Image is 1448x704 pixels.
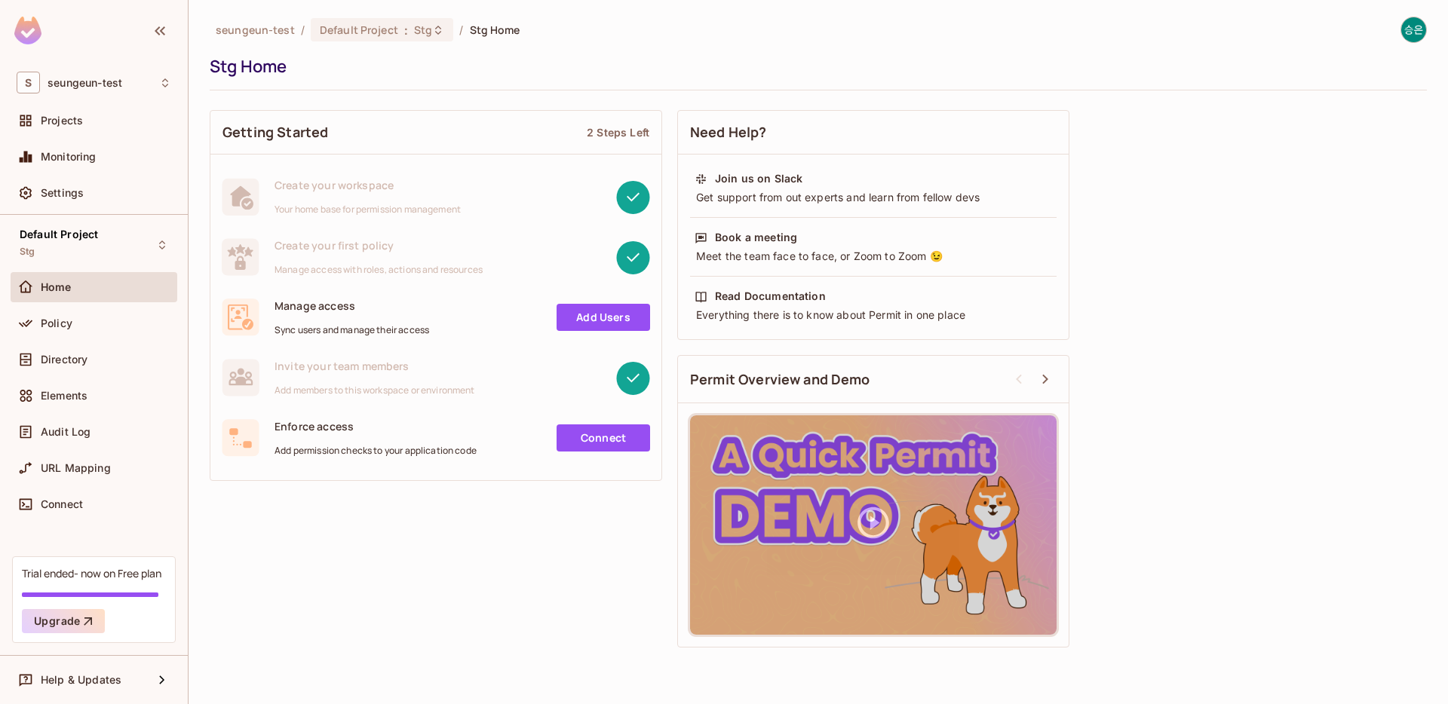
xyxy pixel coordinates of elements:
span: Need Help? [690,123,767,142]
div: Book a meeting [715,230,797,245]
span: URL Mapping [41,462,111,474]
span: Add members to this workspace or environment [275,384,475,396]
div: Read Documentation [715,289,826,304]
div: Trial ended- now on Free plan [22,566,161,580]
span: Stg [20,246,35,258]
div: Join us on Slack [715,171,802,186]
span: Invite your team members [275,359,475,373]
span: Workspace: seungeun-test [48,77,122,89]
span: Help & Updates [41,674,121,686]
li: / [459,23,463,37]
span: Home [41,281,72,293]
span: Stg Home [470,23,520,37]
span: Projects [41,115,83,127]
span: Permit Overview and Demo [690,370,870,389]
span: Add permission checks to your application code [275,445,477,457]
span: Enforce access [275,419,477,433]
a: Connect [557,424,650,451]
span: Manage access [275,298,429,313]
div: Everything there is to know about Permit in one place [695,308,1052,323]
span: S [17,72,40,93]
span: Default Project [20,228,98,240]
img: 이승은 [1401,17,1426,42]
span: Create your workspace [275,178,461,192]
span: Monitoring [41,151,97,163]
span: Sync users and manage their access [275,324,429,336]
button: Upgrade [22,609,105,633]
span: Stg [414,23,432,37]
span: Directory [41,354,87,366]
span: Create your first policy [275,238,483,253]
span: Settings [41,187,84,199]
span: : [403,24,409,36]
div: Stg Home [210,55,1419,78]
span: Policy [41,317,72,329]
div: Get support from out experts and learn from fellow devs [695,190,1052,205]
span: Audit Log [41,426,90,438]
span: Your home base for permission management [275,204,461,216]
span: Default Project [320,23,398,37]
span: the active workspace [216,23,295,37]
span: Connect [41,498,83,510]
div: Meet the team face to face, or Zoom to Zoom 😉 [695,249,1052,264]
div: 2 Steps Left [587,125,649,139]
a: Add Users [557,304,650,331]
span: Getting Started [222,123,328,142]
span: Elements [41,390,87,402]
img: SReyMgAAAABJRU5ErkJggg== [14,17,41,44]
li: / [301,23,305,37]
span: Manage access with roles, actions and resources [275,264,483,276]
